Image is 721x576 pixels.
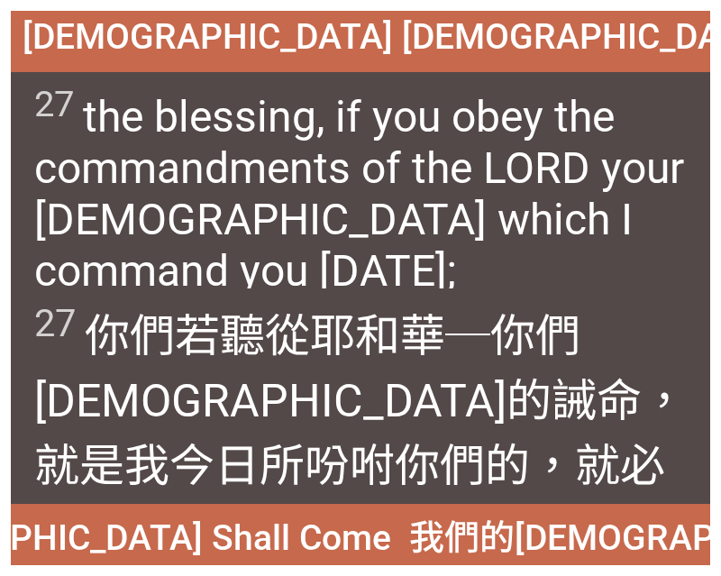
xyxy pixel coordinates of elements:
[34,375,687,557] wh4687: ，就是我今日
[34,299,688,559] span: 你們若聽從
[34,83,74,125] sup: 27
[34,440,665,557] wh3117: 所吩咐
[34,310,687,557] wh8085: 耶和華
[34,375,687,557] wh430: 的誡命
[34,83,688,297] span: the blessing, if you obey the commandments of the LORD your [DEMOGRAPHIC_DATA] which I command yo...
[34,301,76,345] sup: 27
